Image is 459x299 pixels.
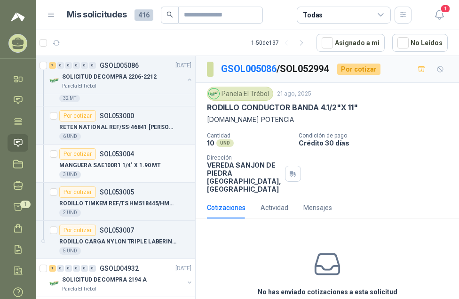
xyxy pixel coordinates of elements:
button: Asignado a mi [317,34,385,52]
p: / SOL052994 [221,62,330,76]
div: 2 UND [59,209,81,217]
p: RODILLO CONDUCTOR BANDA 4.1/2"X 11" [207,103,358,113]
p: Panela El Trébol [62,82,96,90]
div: 3 UND [59,171,81,178]
p: VEREDA SANJON DE PIEDRA [GEOGRAPHIC_DATA] , [GEOGRAPHIC_DATA] [207,161,281,193]
h3: No has enviado cotizaciones a esta solicitud [258,287,397,297]
div: UND [216,139,234,147]
a: 1 0 0 0 0 0 GSOL004932[DATE] Company LogoSOLICITUD DE COMPRA 2194 APanela El Trébol [49,263,193,293]
p: GSOL004932 [100,265,139,272]
p: RODILLO TIMKEM REF/TS HM518445/HM518410 [59,199,176,208]
div: 0 [57,62,64,69]
div: 1 [49,265,56,272]
a: Por cotizarSOL053000RETEN NATIONAL REF/SS-46841 [PERSON_NAME]6 UND [36,106,195,145]
p: SOL053007 [100,227,134,234]
div: Actividad [261,202,288,213]
p: SOLICITUD DE COMPRA 2194 A [62,275,147,284]
div: 0 [89,265,96,272]
div: 0 [89,62,96,69]
span: search [166,11,173,18]
p: SOLICITUD DE COMPRA 2206-2212 [62,73,157,81]
a: 7 0 0 0 0 0 GSOL005086[DATE] Company LogoSOLICITUD DE COMPRA 2206-2212Panela El Trébol [49,60,193,90]
span: 1 [440,4,451,13]
p: MANGUERA SAE100R1 1/4" X 1.90 MT [59,161,161,170]
span: 1 [20,201,31,208]
div: 0 [57,265,64,272]
p: Panela El Trébol [62,285,96,293]
div: Por cotizar [337,64,380,75]
div: 0 [73,62,80,69]
p: [DATE] [175,61,191,70]
div: Mensajes [303,202,332,213]
p: [DATE] [175,264,191,273]
div: 32 MT [59,95,80,102]
div: 6 UND [59,133,81,140]
div: 7 [49,62,56,69]
div: Todas [303,10,323,20]
a: Por cotizarSOL053005RODILLO TIMKEM REF/TS HM518445/HM5184102 UND [36,183,195,221]
p: Dirección [207,154,281,161]
p: GSOL005086 [100,62,139,69]
span: 416 [135,9,153,21]
p: [DOMAIN_NAME] POTENCIA [207,114,448,125]
button: 1 [431,7,448,24]
p: SOL053005 [100,189,134,195]
a: Por cotizarSOL053007RODILLO CARGA NYLON TRIPLE LABERINTO DE5 UND [36,221,195,259]
button: No Leídos [392,34,448,52]
div: Por cotizar [59,225,96,236]
p: 21 ago, 2025 [277,89,311,98]
img: Company Logo [49,75,60,86]
div: 1 - 50 de 137 [251,35,309,50]
div: Panela El Trébol [207,87,273,101]
img: Company Logo [209,89,219,99]
p: RETEN NATIONAL REF/SS-46841 [PERSON_NAME] [59,123,176,132]
img: Company Logo [49,278,60,289]
div: Por cotizar [59,186,96,198]
div: 5 UND [59,247,81,255]
div: 0 [73,265,80,272]
p: RODILLO CARGA NYLON TRIPLE LABERINTO DE [59,237,176,246]
a: 1 [8,198,28,216]
p: 10 [207,139,214,147]
p: SOL053004 [100,151,134,157]
p: Condición de pago [299,132,455,139]
div: Cotizaciones [207,202,245,213]
img: Logo peakr [11,11,25,23]
p: Crédito 30 días [299,139,455,147]
div: 0 [81,265,88,272]
div: 0 [65,62,72,69]
a: Por cotizarSOL053004MANGUERA SAE100R1 1/4" X 1.90 MT3 UND [36,145,195,183]
p: Cantidad [207,132,291,139]
div: 0 [65,265,72,272]
div: Por cotizar [59,148,96,160]
div: Por cotizar [59,110,96,121]
a: GSOL005086 [221,63,277,74]
h1: Mis solicitudes [67,8,127,22]
p: SOL053000 [100,113,134,119]
div: 0 [81,62,88,69]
